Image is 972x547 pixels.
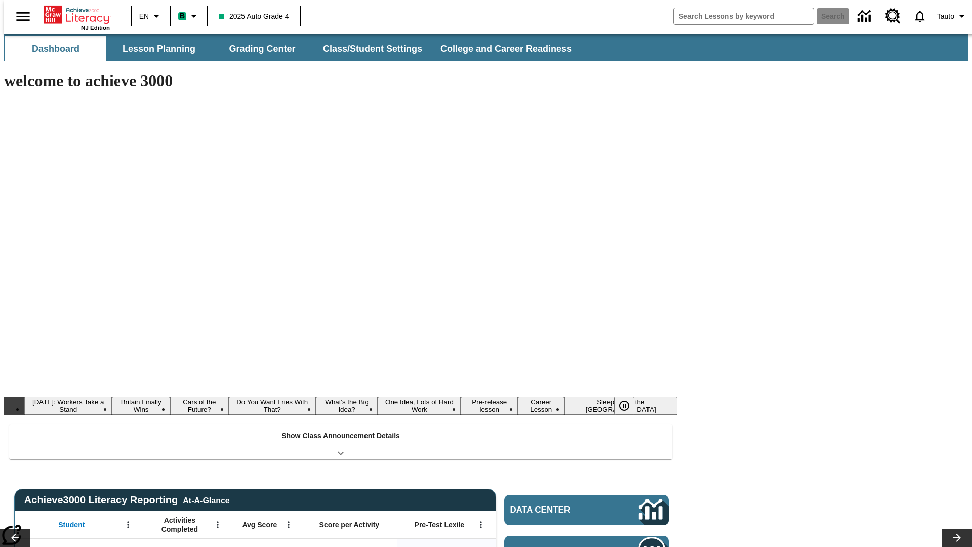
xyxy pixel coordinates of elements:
span: Tauto [937,11,954,22]
a: Notifications [907,3,933,29]
button: Grading Center [212,36,313,61]
span: Pre-Test Lexile [415,520,465,529]
div: Home [44,4,110,31]
button: Lesson Planning [108,36,210,61]
button: College and Career Readiness [432,36,580,61]
button: Open side menu [8,2,38,31]
a: Resource Center, Will open in new tab [879,3,907,30]
a: Data Center [504,495,669,525]
button: Slide 2 Britain Finally Wins [112,397,170,415]
span: Activities Completed [146,516,213,534]
button: Open Menu [120,517,136,532]
div: SubNavbar [4,36,581,61]
a: Home [44,5,110,25]
span: Data Center [510,505,605,515]
button: Slide 6 One Idea, Lots of Hard Work [378,397,461,415]
button: Slide 5 What's the Big Idea? [316,397,378,415]
span: 2025 Auto Grade 4 [219,11,289,22]
span: NJ Edition [81,25,110,31]
a: Data Center [852,3,879,30]
button: Pause [614,397,634,415]
button: Class/Student Settings [315,36,430,61]
button: Slide 3 Cars of the Future? [170,397,229,415]
span: Student [58,520,85,529]
span: Score per Activity [319,520,380,529]
button: Slide 4 Do You Want Fries With That? [229,397,316,415]
span: Avg Score [242,520,277,529]
p: Show Class Announcement Details [281,431,400,441]
div: Pause [614,397,644,415]
button: Slide 9 Sleepless in the Animal Kingdom [564,397,677,415]
button: Language: EN, Select a language [135,7,167,25]
button: Slide 8 Career Lesson [518,397,564,415]
button: Dashboard [5,36,106,61]
div: SubNavbar [4,34,968,61]
span: B [180,10,185,22]
div: At-A-Glance [183,494,229,505]
button: Open Menu [281,517,296,532]
button: Slide 1 Labor Day: Workers Take a Stand [24,397,112,415]
button: Lesson carousel, Next [942,529,972,547]
button: Slide 7 Pre-release lesson [461,397,518,415]
span: EN [139,11,149,22]
span: Achieve3000 Literacy Reporting [24,494,230,506]
button: Open Menu [473,517,489,532]
button: Profile/Settings [933,7,972,25]
button: Boost Class color is mint green. Change class color [174,7,204,25]
h1: welcome to achieve 3000 [4,71,677,90]
input: search field [674,8,814,24]
div: Show Class Announcement Details [9,424,672,459]
button: Open Menu [210,517,225,532]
